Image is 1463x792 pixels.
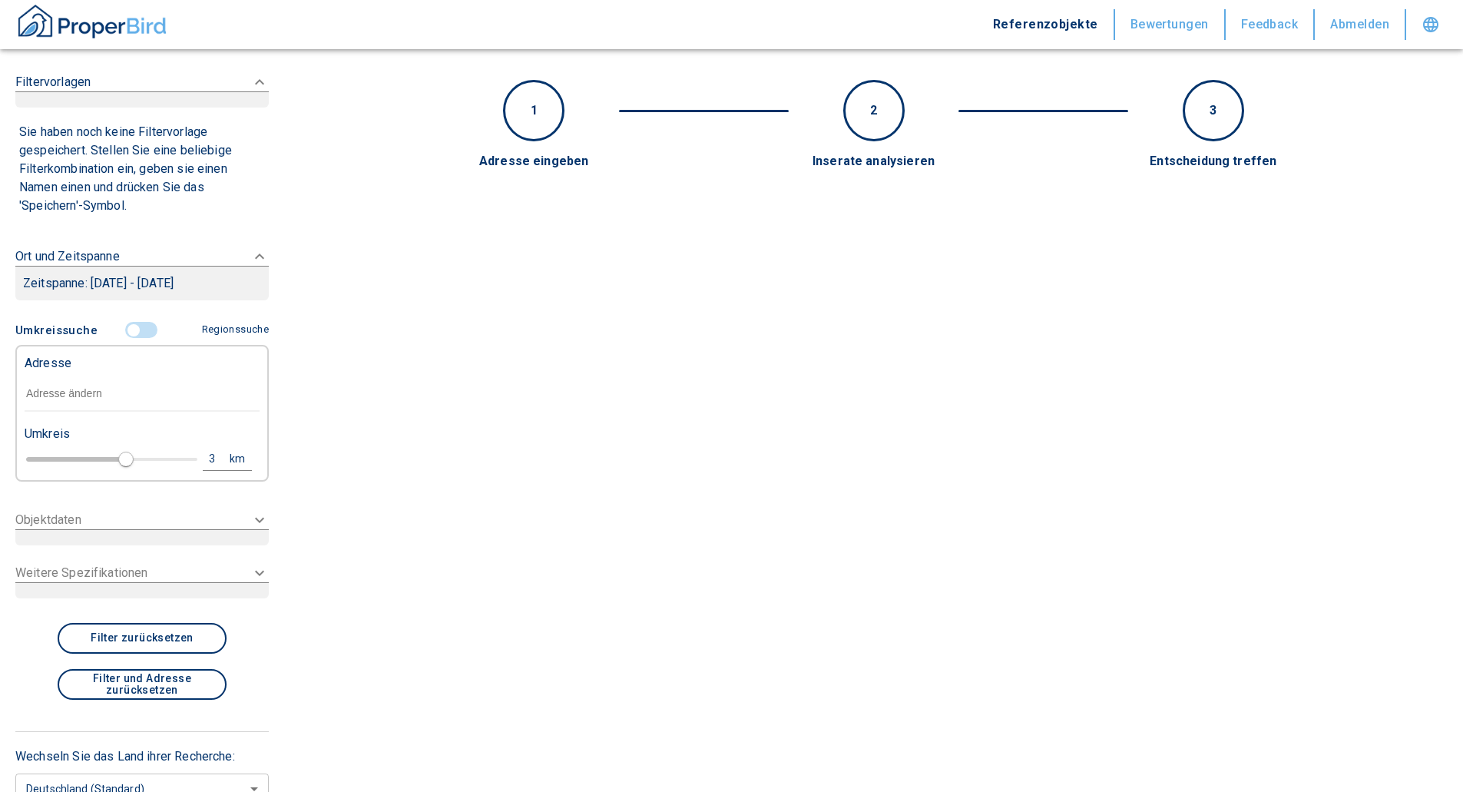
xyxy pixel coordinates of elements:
div: Adresse eingeben [406,153,661,171]
button: 3km [203,448,252,471]
div: Filtervorlagen [15,123,269,220]
div: Objektdaten [15,502,269,555]
button: ProperBird Logo and Home Button [15,2,169,47]
button: Filter zurücksetzen [58,623,227,654]
p: Weitere Spezifikationen [15,564,147,582]
button: Abmelden [1315,9,1406,40]
button: Bewertungen [1115,9,1226,40]
div: km [234,449,248,469]
button: Regionssuche [196,316,269,343]
div: Inserate analysieren [746,153,1001,171]
button: Feedback [1226,9,1316,40]
div: Filtervorlagen [15,316,269,489]
p: 2 [870,101,877,120]
div: 3 [207,449,234,469]
p: Sie haben noch keine Filtervorlage gespeichert. Stellen Sie eine beliebige Filterkombination ein,... [19,123,265,215]
div: Ort und ZeitspanneZeitspanne: [DATE] - [DATE] [15,232,269,316]
p: Objektdaten [15,511,81,529]
img: ProperBird Logo and Home Button [15,2,169,41]
div: Weitere Spezifikationen [15,555,269,608]
p: Ort und Zeitspanne [15,247,120,266]
p: Umkreis [25,425,70,443]
p: Filtervorlagen [15,73,91,91]
p: Zeitspanne: [DATE] - [DATE] [23,274,261,293]
div: Entscheidung treffen [1086,153,1341,171]
p: Adresse [25,354,71,373]
button: Referenzobjekte [978,9,1115,40]
button: Filter und Adresse zurücksetzen [58,669,227,700]
button: Umkreissuche [15,316,104,345]
p: 1 [531,101,538,120]
p: Wechseln Sie das Land ihrer Recherche: [15,747,269,766]
div: Filtervorlagen [15,58,269,123]
p: 3 [1210,101,1216,120]
input: Adresse ändern [25,376,260,412]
